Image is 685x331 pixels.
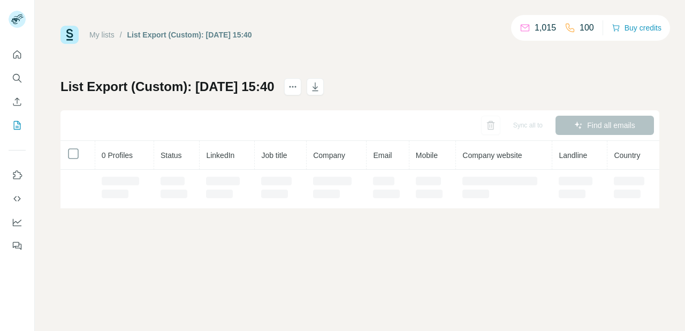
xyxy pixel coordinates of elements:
[206,151,234,160] span: LinkedIn
[373,151,392,160] span: Email
[9,45,26,64] button: Quick start
[416,151,438,160] span: Mobile
[60,78,275,95] h1: List Export (Custom): [DATE] 15:40
[261,151,287,160] span: Job title
[284,78,301,95] button: actions
[535,21,556,34] p: 1,015
[9,165,26,185] button: Use Surfe on LinkedIn
[161,151,182,160] span: Status
[313,151,345,160] span: Company
[580,21,594,34] p: 100
[612,20,661,35] button: Buy credits
[614,151,640,160] span: Country
[9,69,26,88] button: Search
[9,92,26,111] button: Enrich CSV
[102,151,133,160] span: 0 Profiles
[9,213,26,232] button: Dashboard
[9,236,26,255] button: Feedback
[9,116,26,135] button: My lists
[120,29,122,40] li: /
[89,31,115,39] a: My lists
[127,29,252,40] div: List Export (Custom): [DATE] 15:40
[60,26,79,44] img: Surfe Logo
[9,189,26,208] button: Use Surfe API
[462,151,522,160] span: Company website
[559,151,587,160] span: Landline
